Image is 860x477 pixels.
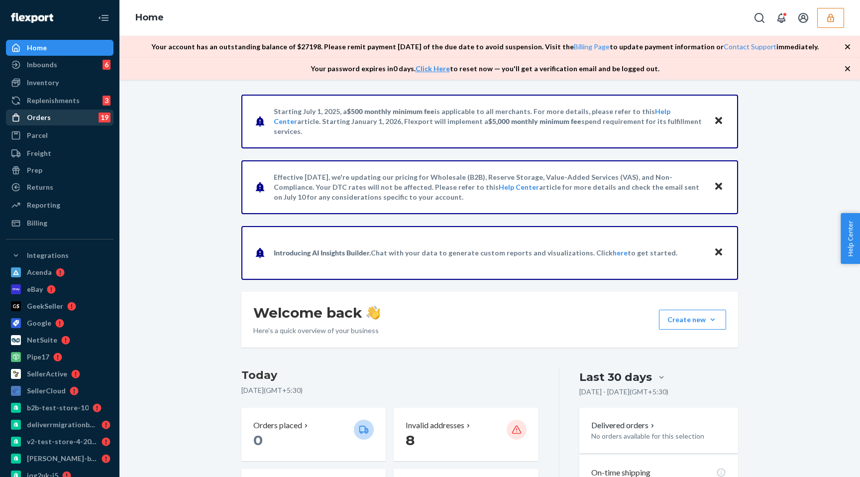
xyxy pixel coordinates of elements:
p: Here’s a quick overview of your business [253,326,380,336]
div: eBay [27,284,43,294]
div: b2b-test-store-10 [27,403,89,413]
div: Integrations [27,250,69,260]
a: Returns [6,179,113,195]
p: Your account has an outstanding balance of $ 27198 . Please remit payment [DATE] of the due date ... [151,42,819,52]
a: Home [135,12,164,23]
p: Effective [DATE], we're updating our pricing for Wholesale (B2B), Reserve Storage, Value-Added Se... [274,172,704,202]
span: 8 [406,432,415,449]
p: No orders available for this selection [591,431,726,441]
button: Close [712,114,725,128]
h3: Today [241,367,538,383]
button: Close Navigation [94,8,113,28]
button: Open notifications [771,8,791,28]
a: Click Here [416,64,450,73]
div: deliverrmigrationbasictest [27,420,98,430]
a: [PERSON_NAME]-b2b-test-store-2 [6,451,113,467]
div: Parcel [27,130,48,140]
div: Last 30 days [579,369,652,385]
a: eBay [6,281,113,297]
span: Chat [23,7,44,16]
div: SellerCloud [27,386,66,396]
a: Home [6,40,113,56]
p: Orders placed [253,420,302,431]
div: Orders [27,113,51,122]
div: Home [27,43,47,53]
span: 0 [253,432,263,449]
span: $5,000 monthly minimum fee [488,117,581,125]
p: Starting July 1, 2025, a is applicable to all merchants. For more details, please refer to this a... [274,107,704,136]
span: Introducing AI Insights Builder. [274,248,371,257]
div: Returns [27,182,53,192]
div: v2-test-store-4-2025 [27,437,98,447]
a: Google [6,315,113,331]
div: Reporting [27,200,60,210]
p: Invalid addresses [406,420,464,431]
button: Close [712,245,725,260]
button: Integrations [6,247,113,263]
a: GeekSeller [6,298,113,314]
a: here [613,248,628,257]
button: Orders placed 0 [241,408,386,461]
p: Chat with your data to generate custom reports and visualizations. Click to get started. [274,248,677,258]
a: Freight [6,145,113,161]
a: SellerActive [6,366,113,382]
p: [DATE] - [DATE] ( GMT+5:30 ) [579,387,668,397]
div: NetSuite [27,335,57,345]
button: Open account menu [793,8,813,28]
button: Help Center [841,213,860,264]
div: Billing [27,218,47,228]
a: Contact Support [724,42,776,51]
div: 3 [103,96,110,106]
h1: Welcome back [253,304,380,322]
button: Create new [659,310,726,330]
a: Reporting [6,197,113,213]
a: deliverrmigrationbasictest [6,417,113,433]
a: Help Center [499,183,539,191]
a: Pipe17 [6,349,113,365]
a: Orders19 [6,110,113,125]
div: Inbounds [27,60,57,70]
a: SellerCloud [6,383,113,399]
div: Replenishments [27,96,80,106]
img: Flexport logo [11,13,53,23]
ol: breadcrumbs [127,3,172,32]
a: Billing [6,215,113,231]
a: Prep [6,162,113,178]
div: Inventory [27,78,59,88]
img: hand-wave emoji [366,306,380,320]
a: NetSuite [6,332,113,348]
a: Parcel [6,127,113,143]
a: v2-test-store-4-2025 [6,434,113,450]
div: [PERSON_NAME]-b2b-test-store-2 [27,454,98,464]
div: 19 [99,113,110,122]
button: Delivered orders [591,420,656,431]
div: Pipe17 [27,352,49,362]
a: Billing Page [574,42,610,51]
a: Replenishments3 [6,93,113,109]
div: Google [27,318,51,328]
span: $500 monthly minimum fee [347,107,434,116]
a: Acenda [6,264,113,280]
div: Prep [27,165,42,175]
button: Close [712,180,725,194]
button: Invalid addresses 8 [394,408,538,461]
p: Your password expires in 0 days . to reset now — you'll get a verification email and be logged out. [311,64,659,74]
a: Inbounds6 [6,57,113,73]
div: SellerActive [27,369,67,379]
a: b2b-test-store-10 [6,400,113,416]
div: Acenda [27,267,52,277]
a: Inventory [6,75,113,91]
div: GeekSeller [27,301,63,311]
div: 6 [103,60,110,70]
button: Open Search Box [750,8,769,28]
div: Freight [27,148,51,158]
p: [DATE] ( GMT+5:30 ) [241,385,538,395]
